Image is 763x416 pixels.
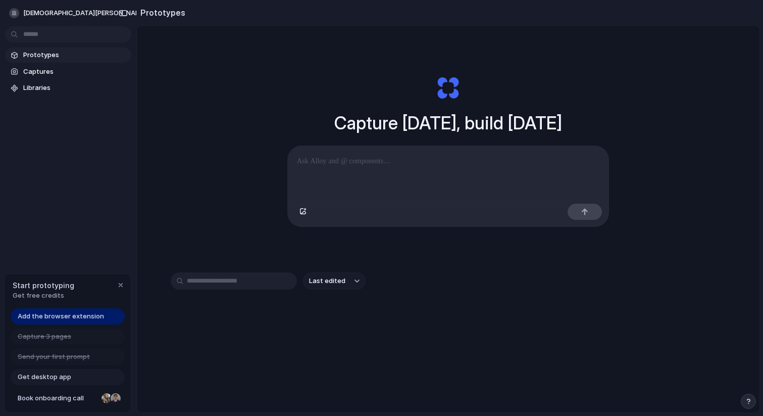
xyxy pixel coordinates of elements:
span: Get desktop app [18,372,71,382]
a: Get desktop app [11,369,125,385]
div: Christian Iacullo [110,392,122,404]
h2: Prototypes [136,7,185,19]
span: [DEMOGRAPHIC_DATA][PERSON_NAME] [23,8,146,18]
a: Prototypes [5,48,131,63]
a: Libraries [5,80,131,96]
a: Book onboarding call [11,390,125,406]
h1: Capture [DATE], build [DATE] [334,110,562,136]
span: Prototypes [23,50,127,60]
span: Start prototyping [13,280,74,291]
span: Get free credits [13,291,74,301]
button: Last edited [303,272,366,290]
a: Captures [5,64,131,79]
div: Nicole Kubica [100,392,113,404]
span: Libraries [23,83,127,93]
span: Add the browser extension [18,311,104,321]
span: Send your first prompt [18,352,90,362]
a: Add the browser extension [11,308,125,325]
span: Capture 3 pages [18,332,71,342]
span: Captures [23,67,127,77]
span: Book onboarding call [18,393,97,403]
button: [DEMOGRAPHIC_DATA][PERSON_NAME] [5,5,162,21]
span: Last edited [309,276,345,286]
